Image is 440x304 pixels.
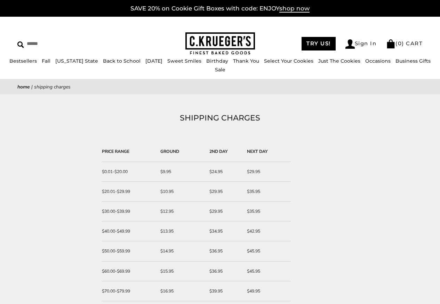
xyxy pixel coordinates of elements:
td: $16.95 [157,281,206,301]
a: Birthday [206,58,228,64]
td: $24.95 [206,162,243,182]
span: shop now [279,5,310,13]
td: $29.95 [206,182,243,202]
div: $30.00-$39.99 [102,208,153,215]
strong: GROUND [160,149,179,154]
a: Sign In [345,39,377,49]
strong: PRICE RANGE [102,149,129,154]
td: $29.95 [243,162,291,182]
td: $50.00-$59.99 [102,241,157,261]
td: $45.95 [243,262,291,281]
td: $15.95 [157,262,206,281]
a: (0) CART [386,40,423,47]
a: [US_STATE] State [55,58,98,64]
td: $60.00-$69.99 [102,262,157,281]
a: Home [17,84,30,90]
td: $9.95 [157,162,206,182]
td: $14.95 [157,241,206,261]
td: $35.95 [243,182,291,202]
td: $36.95 [206,262,243,281]
a: Back to School [103,58,141,64]
a: Select Your Cookies [264,58,313,64]
strong: 2ND DAY [209,149,228,154]
td: $40.00-$49.99 [102,221,157,241]
strong: NEXT DAY [247,149,268,154]
td: $13.95 [157,221,206,241]
td: $39.95 [206,281,243,301]
input: Search [17,38,110,49]
img: Bag [386,39,395,48]
span: $20.01-$29.99 [102,189,130,194]
a: Business Gifts [395,58,431,64]
a: Sale [215,67,225,73]
td: $12.95 [157,202,206,221]
a: Sweet Smiles [167,58,201,64]
a: [DATE] [145,58,162,64]
img: Search [17,41,24,48]
td: $35.95 [243,202,291,221]
a: Just The Cookies [318,58,360,64]
td: $29.95 [206,202,243,221]
h1: SHIPPING CHARGES [28,112,412,124]
a: Thank You [233,58,259,64]
nav: breadcrumbs [17,83,423,91]
a: Occasions [365,58,391,64]
td: $70.00-$79.99 [102,281,157,301]
a: Fall [42,58,50,64]
td: $0.01-$20.00 [102,162,157,182]
td: $45.95 [243,241,291,261]
td: $36.95 [206,241,243,261]
a: Bestsellers [9,58,37,64]
td: $49.95 [243,281,291,301]
td: $10.95 [157,182,206,202]
span: 0 [398,40,402,47]
a: SAVE 20% on Cookie Gift Boxes with code: ENJOYshop now [130,5,310,13]
img: Account [345,39,355,49]
span: SHIPPING CHARGES [34,84,71,90]
span: | [31,84,33,90]
img: C.KRUEGER'S [185,32,255,55]
a: TRY US! [302,37,336,50]
td: $42.95 [243,221,291,241]
td: $34.95 [206,221,243,241]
